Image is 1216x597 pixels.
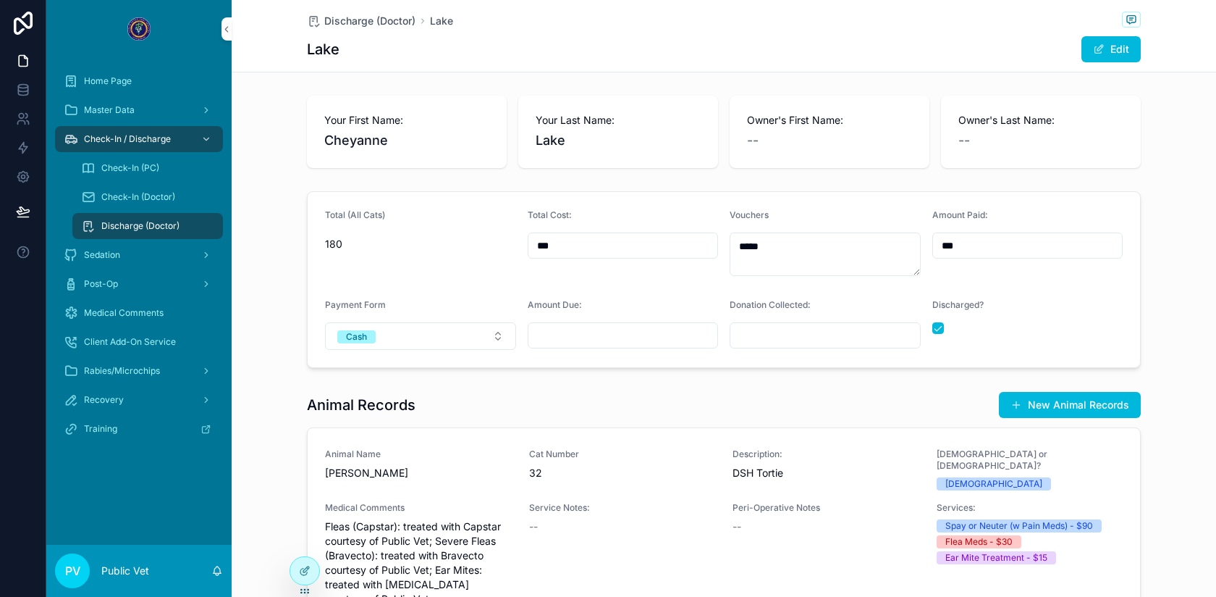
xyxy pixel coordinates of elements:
span: 32 [529,466,716,480]
h1: Lake [307,39,339,59]
span: Amount Paid: [932,209,988,220]
span: Total Cost: [528,209,572,220]
a: Check-In (PC) [72,155,223,181]
span: Donation Collected: [730,299,811,310]
span: Recovery [84,394,124,406]
span: Services: [937,502,1123,514]
p: Public Vet [101,564,149,578]
span: Discharge (Doctor) [324,14,415,28]
span: DSH Tortie [732,466,919,480]
button: New Animal Records [999,392,1141,418]
a: Home Page [55,68,223,94]
span: 180 [325,237,516,251]
img: App logo [127,17,151,41]
button: Edit [1081,36,1141,62]
span: -- [747,130,759,151]
div: [DEMOGRAPHIC_DATA] [945,477,1042,490]
span: Animal Name [325,448,512,460]
span: -- [529,519,538,534]
span: Sedation [84,249,120,261]
a: Check-In / Discharge [55,126,223,152]
span: Owner's Last Name: [958,113,1123,128]
div: scrollable content [46,58,232,461]
span: Post-Op [84,278,118,290]
a: Discharge (Doctor) [72,213,223,239]
span: Total (All Cats) [325,209,385,220]
div: Cash [346,330,367,343]
span: Discharge (Doctor) [101,220,180,232]
span: Medical Comments [84,307,164,319]
span: Payment Form [325,299,386,310]
span: Your Last Name: [536,113,701,128]
span: Peri-Operative Notes [732,502,919,514]
button: Select Button [325,322,516,350]
div: Ear Mite Treatment - $15 [945,551,1047,564]
a: Medical Comments [55,300,223,326]
a: Rabies/Microchips [55,358,223,384]
a: Discharge (Doctor) [307,14,415,28]
span: [PERSON_NAME] [325,466,512,480]
span: Vouchers [730,209,769,220]
span: PV [65,562,80,580]
button: Unselect CASH [337,329,376,343]
a: Training [55,416,223,442]
span: Check-In (PC) [101,162,159,174]
span: Client Add-On Service [84,336,176,348]
span: Master Data [84,104,135,116]
a: Recovery [55,387,223,413]
span: Cheyanne [324,130,489,151]
h1: Animal Records [307,395,415,415]
a: Master Data [55,97,223,123]
a: Check-In (Doctor) [72,184,223,210]
span: Lake [536,130,701,151]
div: Flea Meds - $30 [945,535,1013,548]
a: Sedation [55,242,223,268]
a: Lake [430,14,453,28]
span: [DEMOGRAPHIC_DATA] or [DEMOGRAPHIC_DATA]? [937,448,1123,472]
span: Rabies/Microchips [84,365,160,377]
span: Check-In / Discharge [84,133,171,145]
span: Home Page [84,75,132,87]
span: -- [732,519,741,534]
a: Post-Op [55,271,223,297]
span: Description: [732,448,919,460]
span: -- [958,130,970,151]
span: Owner's First Name: [747,113,912,128]
span: Cat Number [529,448,716,460]
div: Spay or Neuter (w Pain Meds) - $90 [945,519,1093,533]
span: Your First Name: [324,113,489,128]
span: Service Notes: [529,502,716,514]
span: Check-In (Doctor) [101,191,175,203]
span: Medical Comments [325,502,512,514]
span: Training [84,423,117,435]
a: Client Add-On Service [55,329,223,355]
span: Discharged? [932,299,984,310]
span: Amount Due: [528,299,582,310]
